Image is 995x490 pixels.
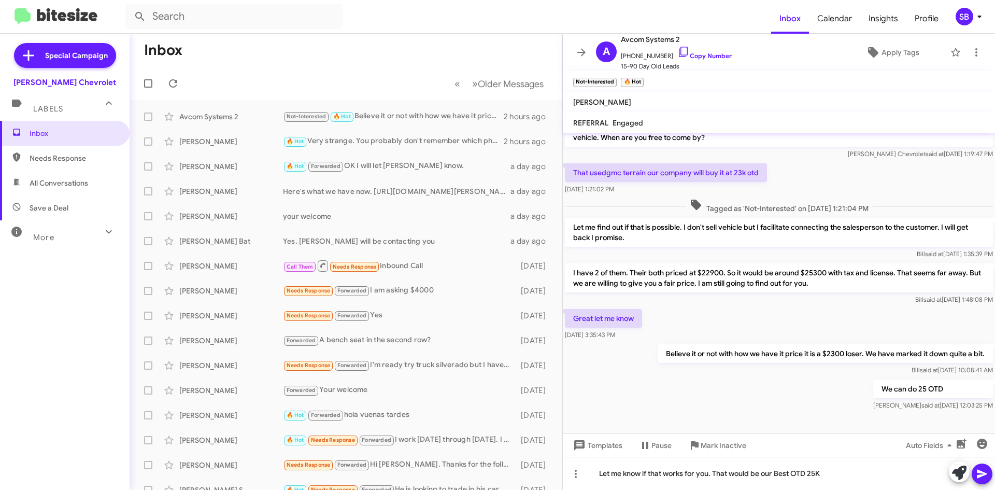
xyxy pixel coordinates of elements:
span: said at [920,366,938,374]
span: 🔥 Hot [333,113,351,120]
span: Needs Response [287,362,331,369]
span: said at [926,150,944,158]
span: Insights [860,4,906,34]
div: [DATE] [516,335,554,346]
span: Bill [DATE] 1:35:39 PM [917,250,993,258]
span: Needs Response [287,287,331,294]
span: Forwarded [335,286,369,296]
a: Copy Number [677,52,732,60]
span: Call Them [287,263,314,270]
div: I am asking $4000 [283,285,516,297]
span: Forwarded [308,162,343,172]
div: [DATE] [516,410,554,421]
div: [DATE] [516,385,554,396]
input: Search [125,4,343,29]
div: [PERSON_NAME] [179,435,283,445]
div: [PERSON_NAME] Bat [179,236,283,246]
div: your welcome [283,211,510,221]
span: [PHONE_NUMBER] [621,46,732,61]
div: Let me know if that works for you. That would be our Best OTD 25K [563,457,995,490]
span: Needs Response [287,312,331,319]
div: Hi [PERSON_NAME]. Thanks for the follow up. I am looking for a Z71 Suburban with the following op... [283,459,516,471]
div: Here's what we have now. [URL][DOMAIN_NAME][PERSON_NAME] [283,186,510,197]
p: We can do 25 OTD [873,380,993,398]
p: Great let me know [565,309,642,328]
span: Tagged as 'Not-Interested' on [DATE] 1:21:04 PM [686,199,873,214]
span: Forwarded [308,411,343,421]
span: Needs Response [333,263,377,270]
div: [PERSON_NAME] [179,261,283,271]
button: Next [466,73,550,94]
p: Believe it or not with how we have it price it is a $2300 loser. We have marked it down quite a bit. [658,344,993,363]
div: [PERSON_NAME] [179,311,283,321]
div: [DATE] [516,435,554,445]
span: Bill [DATE] 10:08:41 AM [912,366,993,374]
div: Avcom Systems 2 [179,111,283,122]
div: Inbound Call [283,259,516,272]
span: Forwarded [284,386,318,396]
span: 🔥 Hot [287,163,304,170]
div: Believe it or not with how we have it price it is a $2300 loser. We have marked it down quite a bit. [283,110,504,122]
div: [DATE] [516,261,554,271]
button: Apply Tags [839,43,945,62]
div: 2 hours ago [504,111,554,122]
p: I have 2 of them. Their both priced at $22900. So it would be around $25300 with tax and license.... [565,263,993,292]
div: hola vuenas tardes [283,409,516,421]
button: Previous [448,73,466,94]
div: A bench seat in the second row? [283,334,516,346]
span: 🔥 Hot [287,138,304,145]
span: Engaged [613,118,643,128]
h1: Inbox [144,42,182,59]
a: Inbox [771,4,809,34]
span: Forwarded [284,336,318,346]
span: [DATE] 1:21:02 PM [565,185,614,193]
button: Templates [563,436,631,455]
div: [PERSON_NAME] [179,335,283,346]
span: Templates [571,436,622,455]
div: Yes [283,310,516,321]
div: SB [956,8,973,25]
span: Special Campaign [45,50,108,61]
span: Forwarded [335,460,369,470]
div: a day ago [510,161,554,172]
div: [PERSON_NAME] [179,186,283,197]
div: [PERSON_NAME] Chevrolet [13,77,116,88]
div: [PERSON_NAME] [179,360,283,371]
span: Apply Tags [882,43,919,62]
div: Yes. [PERSON_NAME] will be contacting you [283,236,510,246]
div: [DATE] [516,460,554,470]
span: Avcom Systems 2 [621,33,732,46]
div: I work [DATE] through [DATE]. I only have weekends off. [283,434,516,446]
span: [PERSON_NAME] [573,97,631,107]
small: 🔥 Hot [621,78,643,87]
span: Calendar [809,4,860,34]
span: Forwarded [335,361,369,371]
div: a day ago [510,211,554,221]
div: I'm ready try truck silverado but I have not received response from you sale man [PERSON_NAME] ab... [283,359,516,371]
span: Bill [DATE] 1:48:08 PM [915,296,993,303]
nav: Page navigation example [449,73,550,94]
span: 15-90 Day Old Leads [621,61,732,72]
span: 🔥 Hot [287,437,304,443]
span: More [33,233,54,242]
div: Your welcome [283,384,516,396]
button: Pause [631,436,680,455]
div: 2 hours ago [504,136,554,147]
span: [PERSON_NAME] Chevrolet [DATE] 1:19:47 PM [848,150,993,158]
div: [PERSON_NAME] [179,410,283,421]
span: Mark Inactive [701,436,746,455]
span: Save a Deal [30,203,68,213]
div: Very strange. You probably don't remember which phone number that was that you called? [283,135,504,147]
p: Let me find out if that is possible. I don't sell vehicle but I facilitate connecting the salespe... [565,218,993,247]
span: Labels [33,104,63,114]
span: 🔥 Hot [287,412,304,418]
div: [DATE] [516,360,554,371]
span: said at [923,296,942,303]
div: [PERSON_NAME] [179,161,283,172]
div: [DATE] [516,286,554,296]
div: [PERSON_NAME] [179,136,283,147]
span: Needs Response [287,461,331,468]
div: a day ago [510,186,554,197]
div: [DATE] [516,311,554,321]
small: Not-Interested [573,78,617,87]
